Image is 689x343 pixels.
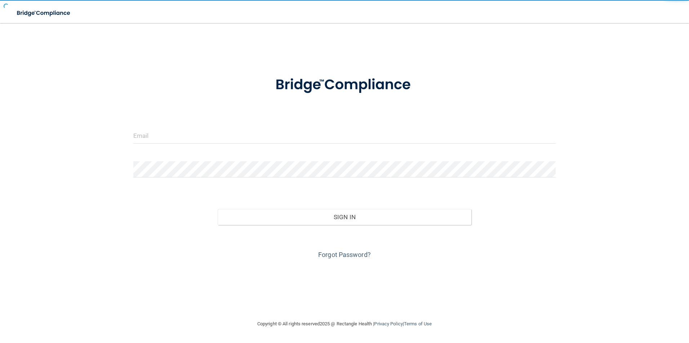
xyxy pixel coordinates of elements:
button: Sign In [218,209,471,225]
a: Forgot Password? [318,251,371,258]
input: Email [133,127,556,144]
img: bridge_compliance_login_screen.278c3ca4.svg [11,6,77,21]
a: Terms of Use [404,321,432,326]
div: Copyright © All rights reserved 2025 @ Rectangle Health | | [213,312,476,335]
a: Privacy Policy [374,321,403,326]
img: bridge_compliance_login_screen.278c3ca4.svg [261,66,428,104]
